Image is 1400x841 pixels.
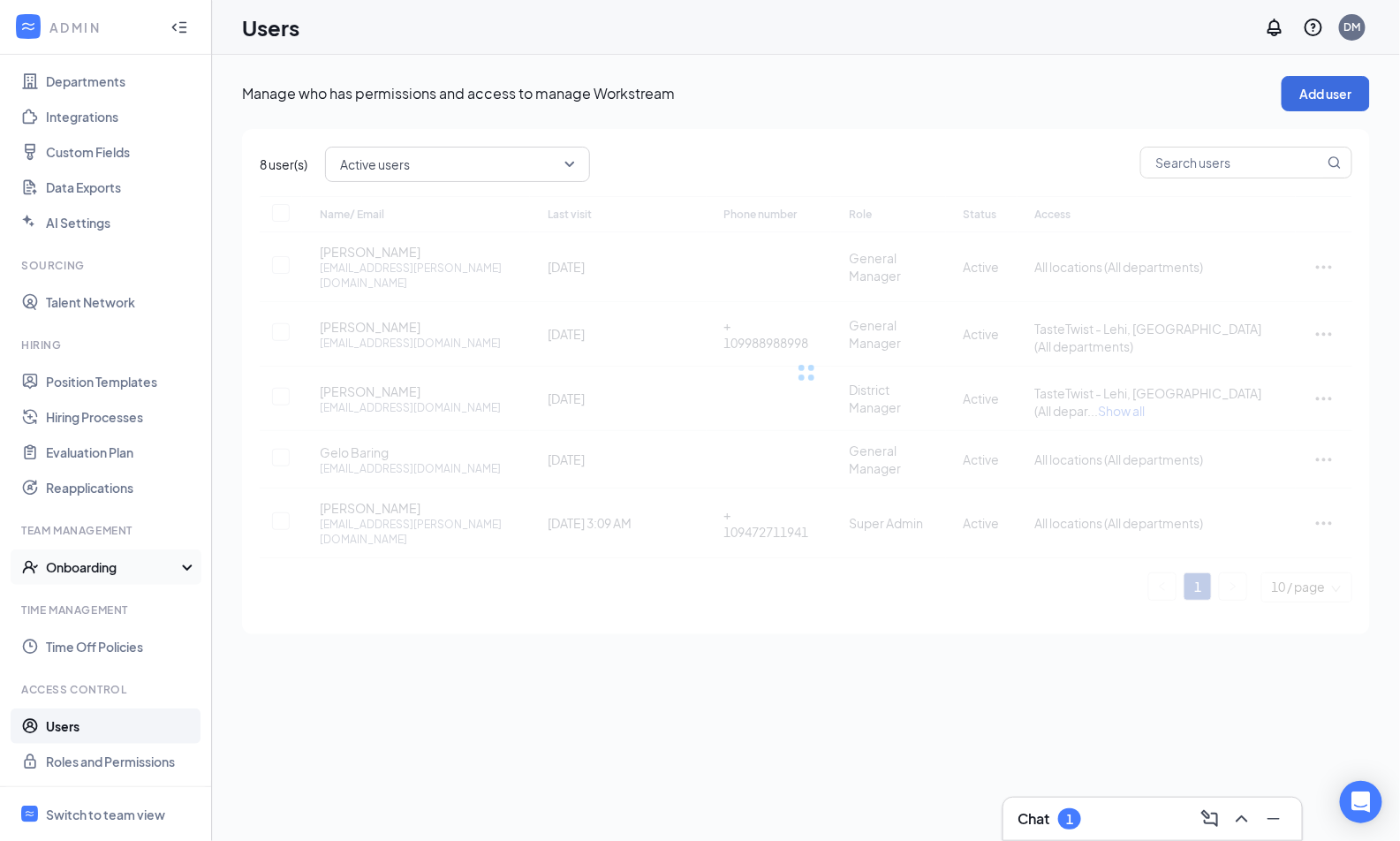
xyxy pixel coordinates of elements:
div: 1 [1066,812,1073,827]
button: ComposeMessage [1196,805,1224,833]
svg: MagnifyingGlass [1328,155,1342,170]
svg: Notifications [1264,17,1285,38]
a: Custom Fields [46,134,197,170]
div: Open Intercom Messenger [1340,781,1382,823]
svg: Minimize [1263,808,1284,830]
a: Evaluation Plan [46,435,197,470]
a: Users [46,708,197,744]
a: Hiring Processes [46,399,197,435]
div: Onboarding [46,558,182,576]
svg: UserCheck [21,558,39,576]
div: ADMIN [49,19,155,36]
h1: Users [242,12,299,42]
a: Data Exports [46,170,197,205]
svg: ComposeMessage [1199,808,1221,830]
div: Team Management [21,523,193,538]
button: Add user [1282,76,1370,111]
div: Hiring [21,337,193,352]
svg: ChevronUp [1231,808,1252,830]
span: 8 user(s) [260,155,307,174]
h3: Chat [1018,809,1049,829]
a: AI Settings [46,205,197,240]
div: Sourcing [21,258,193,273]
svg: WorkstreamLogo [19,18,37,35]
a: Roles and Permissions [46,744,197,779]
div: DM [1344,19,1361,34]
p: Manage who has permissions and access to manage Workstream [242,84,1282,103]
a: Time Off Policies [46,629,197,664]
svg: QuestionInfo [1303,17,1324,38]
svg: WorkstreamLogo [24,808,35,820]
a: Integrations [46,99,197,134]
button: Minimize [1260,805,1288,833]
input: Search users [1141,148,1324,178]
a: Departments [46,64,197,99]
span: Active users [340,151,410,178]
svg: Collapse [170,19,188,36]
div: Access control [21,682,193,697]
div: Switch to team view [46,806,165,823]
div: Time Management [21,602,193,617]
a: Reapplications [46,470,197,505]
a: Talent Network [46,284,197,320]
a: Position Templates [46,364,197,399]
button: ChevronUp [1228,805,1256,833]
